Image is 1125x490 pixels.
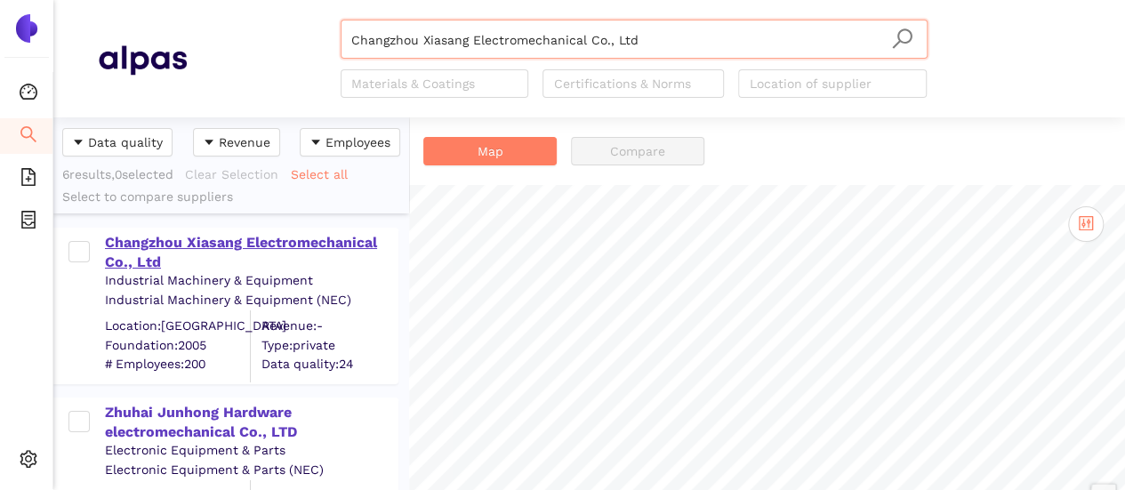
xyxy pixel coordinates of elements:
span: caret-down [309,136,322,150]
span: Foundation: 2005 [105,336,250,354]
span: Data quality [88,133,163,152]
button: caret-downEmployees [300,128,400,157]
img: Logo [12,14,41,43]
span: Select all [291,165,348,184]
span: file-add [20,162,37,197]
div: Select to compare suppliers [62,189,400,206]
span: container [20,205,37,240]
div: Zhuhai Junhong Hardware electromechanical Co., LTD [105,403,397,443]
span: search [20,119,37,155]
div: Industrial Machinery & Equipment [105,272,397,290]
div: Industrial Machinery & Equipment (NEC) [105,291,397,309]
div: Revenue: - [261,317,397,335]
span: Map [478,141,503,161]
button: caret-downData quality [62,128,173,157]
span: Revenue [219,133,270,152]
span: 6 results, 0 selected [62,167,173,181]
div: Electronic Equipment & Parts [105,442,397,460]
button: caret-downRevenue [193,128,280,157]
span: # Employees: 200 [105,356,250,374]
button: Map [423,137,557,165]
span: Employees [325,133,390,152]
img: Homepage [98,37,187,82]
button: Clear Selection [184,160,290,189]
div: Location: [GEOGRAPHIC_DATA] [105,317,250,335]
span: Data quality: 24 [261,356,397,374]
div: Electronic Equipment & Parts (NEC) [105,461,397,478]
span: dashboard [20,76,37,112]
button: Select all [290,160,359,189]
div: Changzhou Xiasang Electromechanical Co., Ltd [105,233,397,273]
span: setting [20,444,37,479]
span: caret-down [203,136,215,150]
span: caret-down [72,136,84,150]
span: search [891,28,913,50]
span: control [1078,215,1094,231]
span: Type: private [261,336,397,354]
